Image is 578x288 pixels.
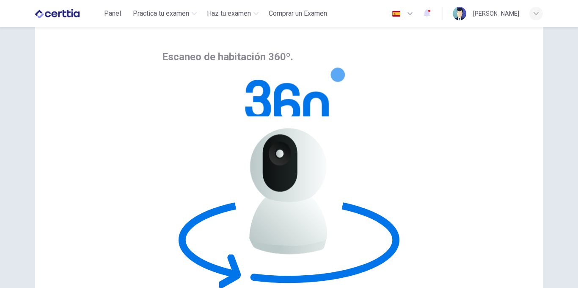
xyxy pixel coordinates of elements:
[104,8,121,19] span: Panel
[473,8,519,19] div: [PERSON_NAME]
[391,11,402,17] img: es
[162,51,293,63] span: Escaneo de habitación 360º.
[129,6,200,21] button: Practica tu examen
[204,6,262,21] button: Haz tu examen
[35,5,80,22] img: CERTTIA logo
[35,5,99,22] a: CERTTIA logo
[207,8,251,19] span: Haz tu examen
[269,8,327,19] span: Comprar un Examen
[453,7,466,20] img: Profile picture
[265,6,330,21] button: Comprar un Examen
[133,8,189,19] span: Practica tu examen
[99,6,126,21] button: Panel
